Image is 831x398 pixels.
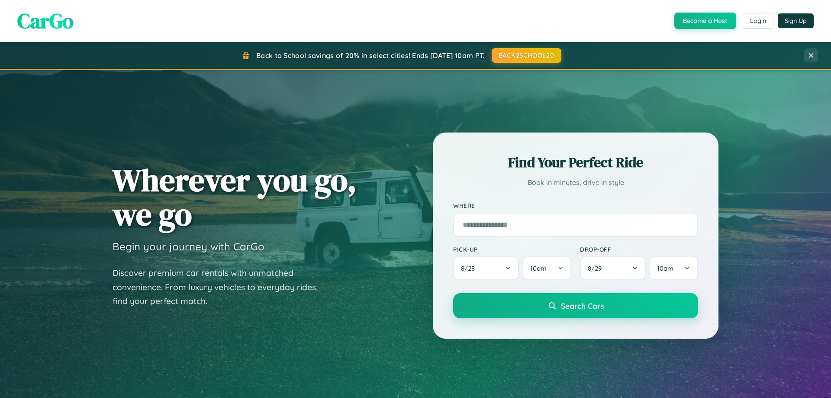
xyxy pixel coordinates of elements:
span: 8 / 28 [461,264,479,272]
span: CarGo [17,6,74,35]
label: Drop-off [580,246,698,253]
button: 8/28 [453,256,519,280]
p: Book in minutes, drive in style [453,176,698,189]
button: 10am [522,256,571,280]
span: Search Cars [561,301,604,311]
span: 10am [530,264,547,272]
label: Pick-up [453,246,571,253]
button: 8/29 [580,256,646,280]
button: Login [743,13,773,29]
h3: Begin your journey with CarGo [113,240,264,253]
button: Search Cars [453,293,698,318]
span: 10am [657,264,673,272]
button: 10am [649,256,698,280]
p: Discover premium car rentals with unmatched convenience. From luxury vehicles to everyday rides, ... [113,266,329,308]
button: Sign Up [778,13,814,28]
button: BACK2SCHOOL20 [492,48,561,63]
button: Become a Host [674,13,736,29]
label: Where [453,202,698,209]
span: 8 / 29 [588,264,606,272]
h1: Wherever you go, we go [113,163,357,231]
span: Back to School savings of 20% in select cities! Ends [DATE] 10am PT. [256,51,485,60]
h2: Find Your Perfect Ride [453,153,698,172]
